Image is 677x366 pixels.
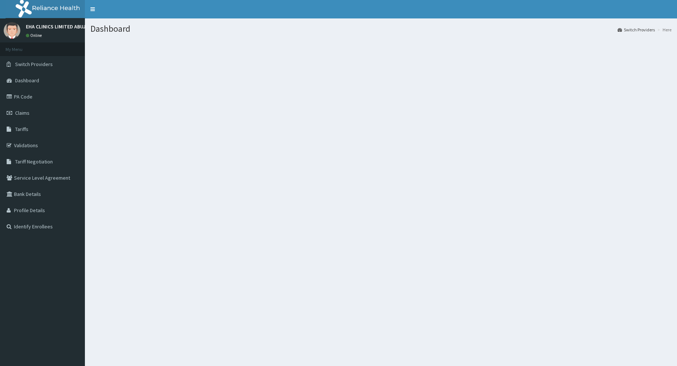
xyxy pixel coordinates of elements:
[15,77,39,84] span: Dashboard
[26,33,44,38] a: Online
[15,110,30,116] span: Claims
[15,126,28,132] span: Tariffs
[26,24,89,29] p: EHA CLINICS LIMITED ABUJA
[4,22,20,39] img: User Image
[618,27,655,33] a: Switch Providers
[15,61,53,68] span: Switch Providers
[656,27,671,33] li: Here
[90,24,671,34] h1: Dashboard
[15,158,53,165] span: Tariff Negotiation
